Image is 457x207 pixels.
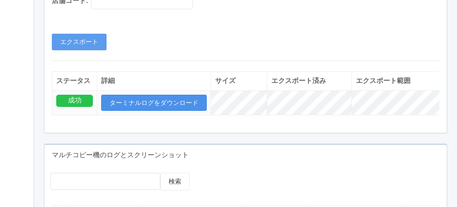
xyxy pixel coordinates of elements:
[1,95,34,124] a: コンテンツプリント
[56,76,93,86] div: ステータス
[215,76,263,86] div: サイズ
[271,76,348,86] div: エクスポート済み
[356,76,443,86] div: エクスポート範囲
[52,34,107,50] button: エクスポート
[1,35,34,64] a: クライアントリンク
[56,95,93,107] div: 成功
[1,5,34,35] a: メンテナンス通知
[1,64,34,94] a: アラート設定
[44,145,447,165] div: マルチコピー機のログとスクリーンショット
[1,124,34,154] a: ドキュメントを管理
[101,76,207,86] div: 詳細
[160,173,190,190] button: 検索
[101,95,207,111] button: ターミナルログをダウンロード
